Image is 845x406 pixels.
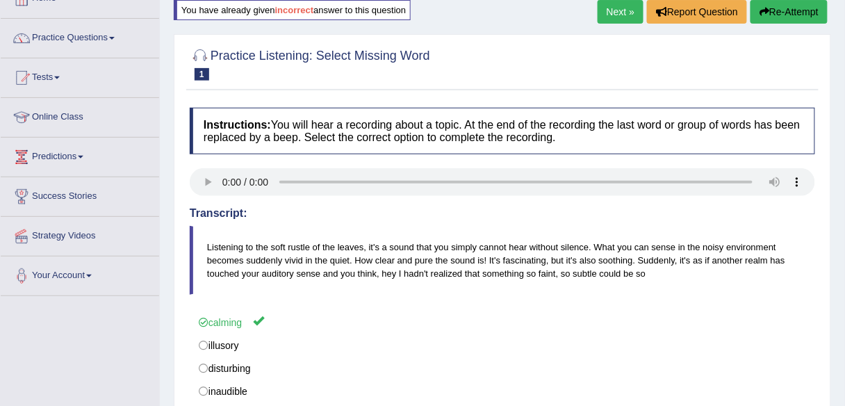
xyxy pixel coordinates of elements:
h4: You will hear a recording about a topic. At the end of the recording the last word or group of wo... [190,108,815,154]
h2: Practice Listening: Select Missing Word [190,46,430,81]
a: Online Class [1,98,159,133]
b: incorrect [275,5,314,15]
label: illusory [190,334,815,357]
h4: Transcript: [190,207,815,220]
a: Practice Questions [1,19,159,54]
a: Your Account [1,257,159,291]
a: Predictions [1,138,159,172]
blockquote: Listening to the soft rustle of the leaves, it's a sound that you simply cannot hear without sile... [190,226,815,295]
span: 1 [195,68,209,81]
label: disturbing [190,357,815,380]
a: Strategy Videos [1,217,159,252]
label: calming [190,309,815,334]
a: Tests [1,58,159,93]
a: Success Stories [1,177,159,212]
label: inaudible [190,380,815,403]
b: Instructions: [204,119,271,131]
